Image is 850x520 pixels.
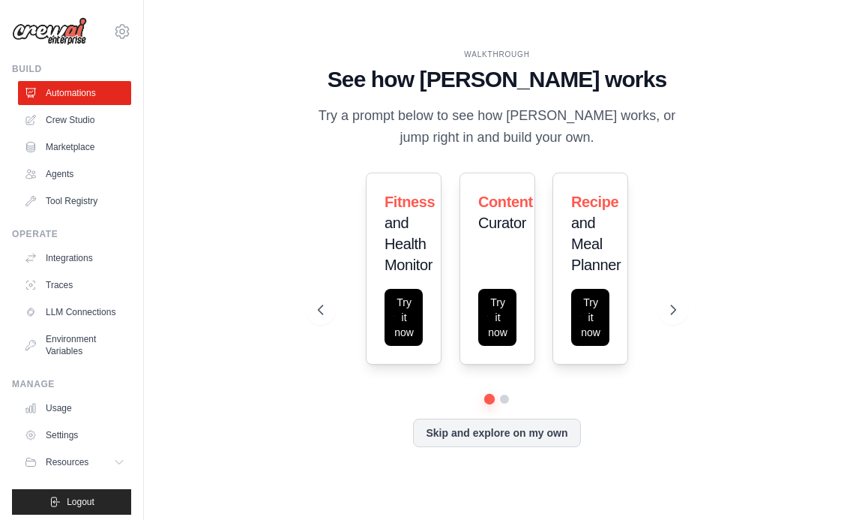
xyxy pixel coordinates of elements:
[67,496,94,508] span: Logout
[18,450,131,474] button: Resources
[18,396,131,420] a: Usage
[571,215,621,273] span: and Meal Planner
[385,215,432,273] span: and Health Monitor
[12,228,131,240] div: Operate
[18,246,131,270] a: Integrations
[12,378,131,390] div: Manage
[413,419,580,447] button: Skip and explore on my own
[18,162,131,186] a: Agents
[478,194,533,210] span: Content
[18,108,131,132] a: Crew Studio
[18,135,131,159] a: Marketplace
[18,327,131,363] a: Environment Variables
[385,194,435,210] span: Fitness
[12,489,131,515] button: Logout
[775,448,850,520] iframe: Chat Widget
[318,105,677,149] p: Try a prompt below to see how [PERSON_NAME] works, or jump right in and build your own.
[571,194,618,210] span: Recipe
[18,81,131,105] a: Automations
[478,289,516,346] button: Try it now
[12,17,87,46] img: Logo
[318,49,677,60] div: WALKTHROUGH
[18,423,131,447] a: Settings
[46,456,88,468] span: Resources
[318,66,677,93] h1: See how [PERSON_NAME] works
[385,289,423,346] button: Try it now
[571,289,609,346] button: Try it now
[478,215,526,231] span: Curator
[18,300,131,324] a: LLM Connections
[18,189,131,213] a: Tool Registry
[12,63,131,75] div: Build
[18,273,131,297] a: Traces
